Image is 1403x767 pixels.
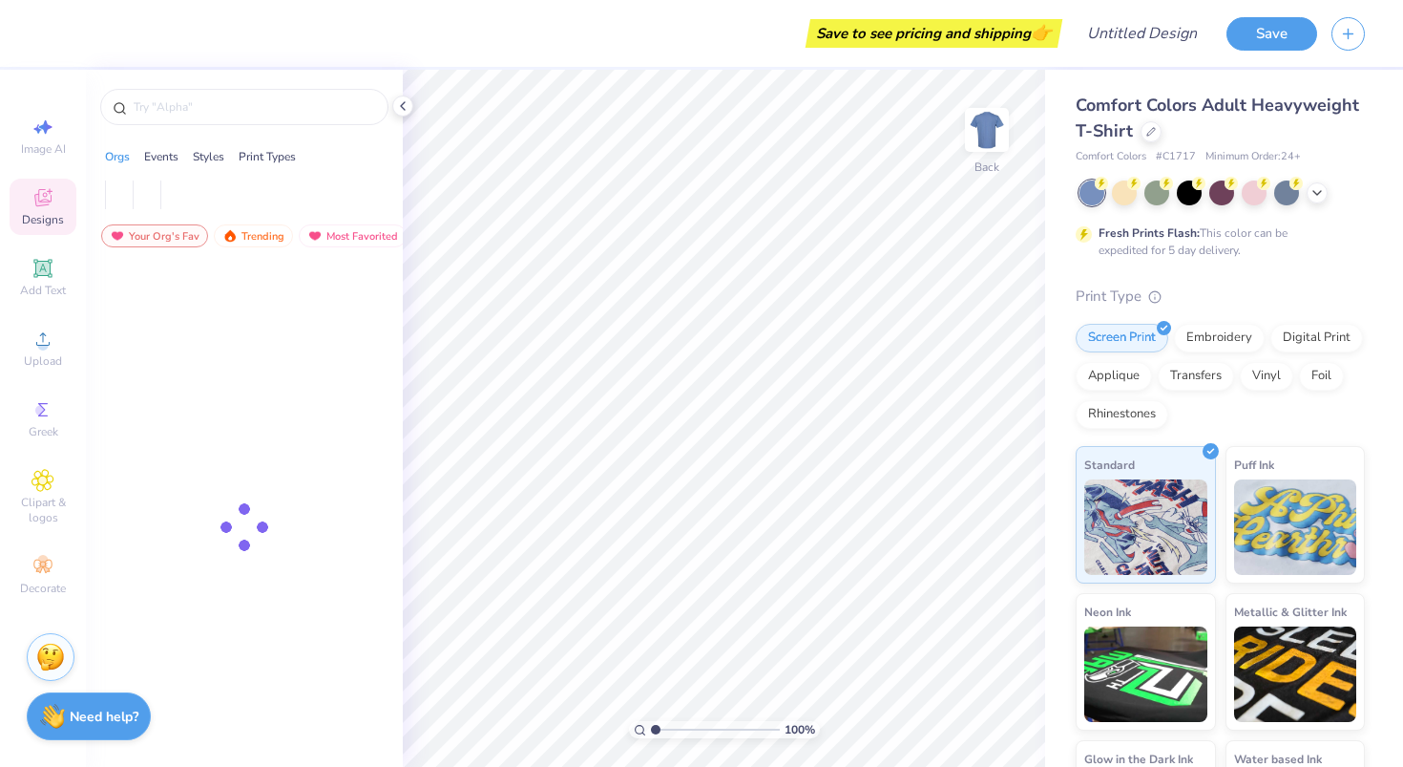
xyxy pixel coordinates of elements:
span: Upload [24,353,62,369]
span: Designs [22,212,64,227]
span: Standard [1084,455,1135,475]
div: Foil [1299,362,1344,391]
div: Rhinestones [1076,400,1168,429]
img: trending.gif [222,229,238,243]
span: 100 % [785,721,815,738]
div: Back [974,159,999,176]
input: Untitled Design [1072,14,1212,53]
div: Your Org's Fav [101,224,208,247]
img: most_fav.gif [110,229,125,243]
span: 👉 [1031,21,1052,44]
img: Metallic & Glitter Ink [1234,627,1357,722]
span: Image AI [21,141,66,157]
span: Puff Ink [1234,455,1274,475]
div: Events [144,148,178,165]
div: Digital Print [1270,324,1363,352]
img: Neon Ink [1084,627,1207,722]
div: Orgs [105,148,130,165]
div: Screen Print [1076,324,1168,352]
div: Trending [214,224,293,247]
span: Add Text [20,283,66,298]
div: Most Favorited [299,224,407,247]
span: Decorate [20,581,66,596]
input: Try "Alpha" [132,97,376,117]
span: Neon Ink [1084,602,1131,622]
span: # C1717 [1156,149,1196,165]
img: Back [968,111,1006,149]
div: Print Type [1076,286,1365,308]
span: Comfort Colors Adult Heavyweight T-Shirt [1076,94,1359,142]
div: Print Types [239,148,296,165]
span: Metallic & Glitter Ink [1234,602,1347,622]
div: Styles [193,148,224,165]
span: Minimum Order: 24 + [1205,149,1301,165]
img: Standard [1084,479,1207,575]
div: This color can be expedited for 5 day delivery. [1099,224,1333,259]
img: Puff Ink [1234,479,1357,575]
span: Greek [29,424,58,439]
strong: Need help? [70,708,138,726]
span: Clipart & logos [10,495,76,525]
div: Save to see pricing and shipping [810,19,1057,48]
img: most_fav.gif [307,229,323,243]
strong: Fresh Prints Flash: [1099,225,1200,241]
div: Applique [1076,362,1152,391]
button: Save [1226,17,1317,51]
div: Vinyl [1240,362,1293,391]
div: Transfers [1158,362,1234,391]
span: Comfort Colors [1076,149,1146,165]
div: Embroidery [1174,324,1265,352]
